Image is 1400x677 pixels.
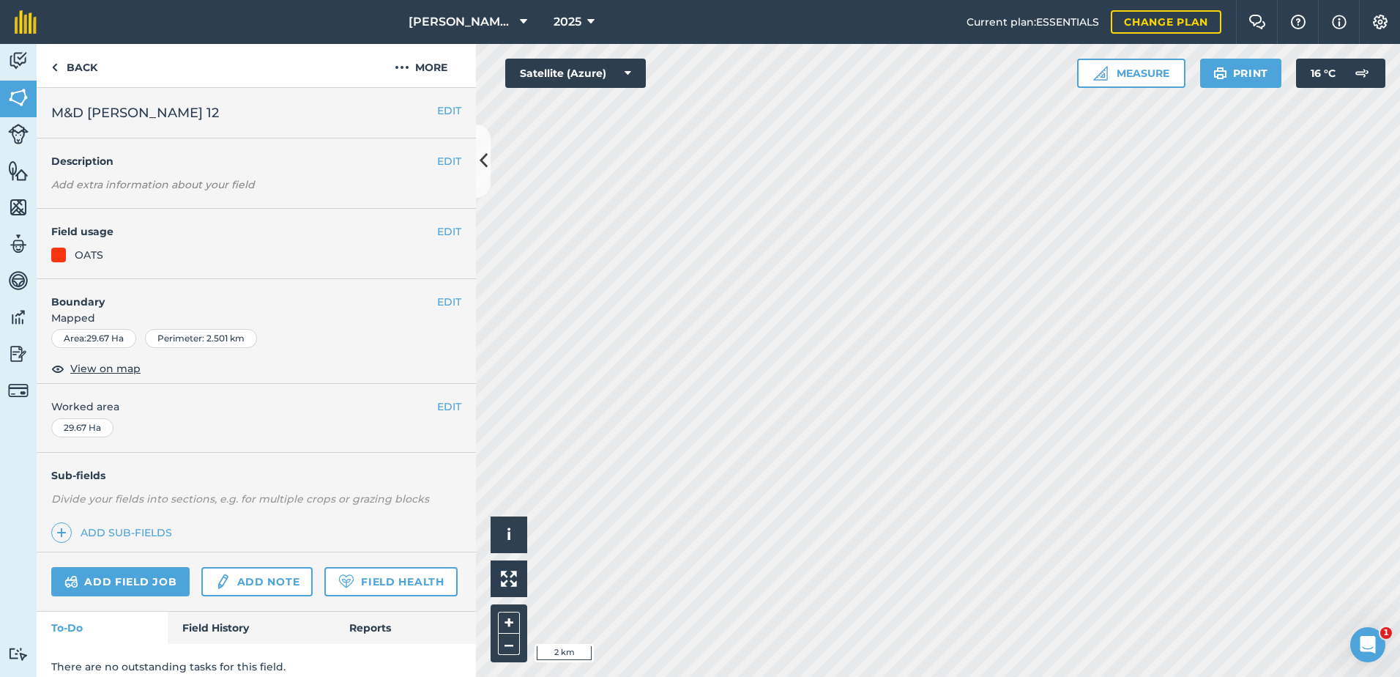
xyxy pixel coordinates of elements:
[1077,59,1185,88] button: Measure
[51,360,141,377] button: View on map
[324,567,457,596] a: Field Health
[501,571,517,587] img: Four arrows, one pointing top left, one top right, one bottom right and the last bottom left
[8,196,29,218] img: svg+xml;base64,PHN2ZyB4bWxucz0iaHR0cDovL3d3dy53My5vcmcvMjAwMC9zdmciIHdpZHRoPSI1NiIgaGVpZ2h0PSI2MC...
[8,50,29,72] img: svg+xml;base64,PD94bWwgdmVyc2lvbj0iMS4wIiBlbmNvZGluZz0idXRmLTgiPz4KPCEtLSBHZW5lcmF0b3I6IEFkb2JlIE...
[409,13,514,31] span: [PERSON_NAME] ASAHI PADDOCKS
[37,44,112,87] a: Back
[498,634,520,655] button: –
[51,360,64,377] img: svg+xml;base64,PHN2ZyB4bWxucz0iaHR0cDovL3d3dy53My5vcmcvMjAwMC9zdmciIHdpZHRoPSIxOCIgaGVpZ2h0PSIyNC...
[15,10,37,34] img: fieldmargin Logo
[554,13,581,31] span: 2025
[51,522,178,543] a: Add sub-fields
[51,418,113,437] div: 29.67 Ha
[1200,59,1282,88] button: Print
[51,329,136,348] div: Area : 29.67 Ha
[215,573,231,591] img: svg+xml;base64,PD94bWwgdmVyc2lvbj0iMS4wIiBlbmNvZGluZz0idXRmLTgiPz4KPCEtLSBHZW5lcmF0b3I6IEFkb2JlIE...
[51,399,461,415] span: Worked area
[8,124,29,144] img: svg+xml;base64,PD94bWwgdmVyc2lvbj0iMS4wIiBlbmNvZGluZz0idXRmLTgiPz4KPCEtLSBHZW5lcmF0b3I6IEFkb2JlIE...
[505,59,646,88] button: Satellite (Azure)
[437,294,461,310] button: EDIT
[1371,15,1389,29] img: A cog icon
[51,223,437,240] h4: Field usage
[8,343,29,365] img: svg+xml;base64,PD94bWwgdmVyc2lvbj0iMS4wIiBlbmNvZGluZz0idXRmLTgiPz4KPCEtLSBHZW5lcmF0b3I6IEFkb2JlIE...
[56,524,67,541] img: svg+xml;base64,PHN2ZyB4bWxucz0iaHR0cDovL3d3dy53My5vcmcvMjAwMC9zdmciIHdpZHRoPSIxNCIgaGVpZ2h0PSIyNC...
[51,59,58,76] img: svg+xml;base64,PHN2ZyB4bWxucz0iaHR0cDovL3d3dy53My5vcmcvMjAwMC9zdmciIHdpZHRoPSI5IiBoZWlnaHQ9IjI0Ii...
[366,44,476,87] button: More
[1296,59,1385,88] button: 16 °C
[8,86,29,108] img: svg+xml;base64,PHN2ZyB4bWxucz0iaHR0cDovL3d3dy53My5vcmcvMjAwMC9zdmciIHdpZHRoPSI1NiIgaGVpZ2h0PSI2MC...
[1111,10,1221,34] a: Change plan
[145,329,257,348] div: Perimeter : 2.501 km
[1350,627,1385,662] iframe: Intercom live chat
[498,612,520,634] button: +
[51,178,255,191] em: Add extra information about your field
[168,612,334,644] a: Field History
[1311,59,1336,88] span: 16 ° C
[8,270,29,292] img: svg+xml;base64,PD94bWwgdmVyc2lvbj0iMS4wIiBlbmNvZGluZz0idXRmLTgiPz4KPCEtLSBHZW5lcmF0b3I6IEFkb2JlIE...
[51,492,429,506] em: Divide your fields into sections, e.g. for multiple crops or grazing blocks
[1213,64,1227,82] img: svg+xml;base64,PHN2ZyB4bWxucz0iaHR0cDovL3d3dy53My5vcmcvMjAwMC9zdmciIHdpZHRoPSIxOSIgaGVpZ2h0PSIyNC...
[37,467,476,484] h4: Sub-fields
[201,567,313,596] a: Add note
[51,567,190,596] a: Add field job
[335,612,476,644] a: Reports
[8,380,29,401] img: svg+xml;base64,PD94bWwgdmVyc2lvbj0iMS4wIiBlbmNvZGluZz0idXRmLTgiPz4KPCEtLSBHZW5lcmF0b3I6IEFkb2JlIE...
[967,14,1099,30] span: Current plan : ESSENTIALS
[437,103,461,119] button: EDIT
[8,233,29,255] img: svg+xml;base64,PD94bWwgdmVyc2lvbj0iMS4wIiBlbmNvZGluZz0idXRmLTgiPz4KPCEtLSBHZW5lcmF0b3I6IEFkb2JlIE...
[8,306,29,328] img: svg+xml;base64,PD94bWwgdmVyc2lvbj0iMS4wIiBlbmNvZGluZz0idXRmLTgiPz4KPCEtLSBHZW5lcmF0b3I6IEFkb2JlIE...
[8,160,29,182] img: svg+xml;base64,PHN2ZyB4bWxucz0iaHR0cDovL3d3dy53My5vcmcvMjAwMC9zdmciIHdpZHRoPSI1NiIgaGVpZ2h0PSI2MC...
[8,647,29,661] img: svg+xml;base64,PD94bWwgdmVyc2lvbj0iMS4wIiBlbmNvZGluZz0idXRmLTgiPz4KPCEtLSBHZW5lcmF0b3I6IEFkb2JlIE...
[437,153,461,169] button: EDIT
[437,223,461,240] button: EDIT
[437,399,461,415] button: EDIT
[507,525,511,544] span: i
[37,310,476,326] span: Mapped
[1289,15,1307,29] img: A question mark icon
[51,659,461,675] p: There are no outstanding tasks for this field.
[491,517,527,553] button: i
[51,103,219,123] span: M&D [PERSON_NAME] 12
[1332,13,1347,31] img: svg+xml;base64,PHN2ZyB4bWxucz0iaHR0cDovL3d3dy53My5vcmcvMjAwMC9zdmciIHdpZHRoPSIxNyIgaGVpZ2h0PSIxNy...
[64,573,78,591] img: svg+xml;base64,PD94bWwgdmVyc2lvbj0iMS4wIiBlbmNvZGluZz0idXRmLTgiPz4KPCEtLSBHZW5lcmF0b3I6IEFkb2JlIE...
[75,247,103,263] div: OATS
[1093,66,1108,81] img: Ruler icon
[70,360,141,377] span: View on map
[51,153,461,169] h4: Description
[1347,59,1377,88] img: svg+xml;base64,PD94bWwgdmVyc2lvbj0iMS4wIiBlbmNvZGluZz0idXRmLTgiPz4KPCEtLSBHZW5lcmF0b3I6IEFkb2JlIE...
[1380,627,1392,639] span: 1
[1248,15,1266,29] img: Two speech bubbles overlapping with the left bubble in the forefront
[37,612,168,644] a: To-Do
[37,279,437,310] h4: Boundary
[395,59,409,76] img: svg+xml;base64,PHN2ZyB4bWxucz0iaHR0cDovL3d3dy53My5vcmcvMjAwMC9zdmciIHdpZHRoPSIyMCIgaGVpZ2h0PSIyNC...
